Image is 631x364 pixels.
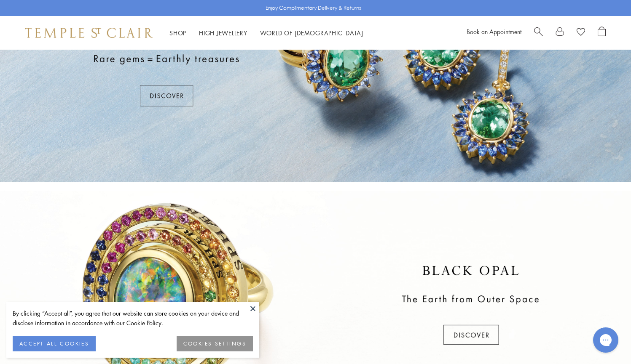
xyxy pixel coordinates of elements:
div: By clicking “Accept all”, you agree that our website can store cookies on your device and disclos... [13,308,253,328]
p: Enjoy Complimentary Delivery & Returns [266,4,361,12]
button: ACCEPT ALL COOKIES [13,336,96,351]
a: World of [DEMOGRAPHIC_DATA]World of [DEMOGRAPHIC_DATA] [260,29,363,37]
a: Search [534,27,543,39]
a: Book an Appointment [467,27,521,36]
a: High JewelleryHigh Jewellery [199,29,247,37]
img: Temple St. Clair [25,28,153,38]
a: Open Shopping Bag [598,27,606,39]
button: COOKIES SETTINGS [177,336,253,351]
a: ShopShop [169,29,186,37]
a: View Wishlist [577,27,585,39]
nav: Main navigation [169,28,363,38]
iframe: Gorgias live chat messenger [589,324,623,356]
